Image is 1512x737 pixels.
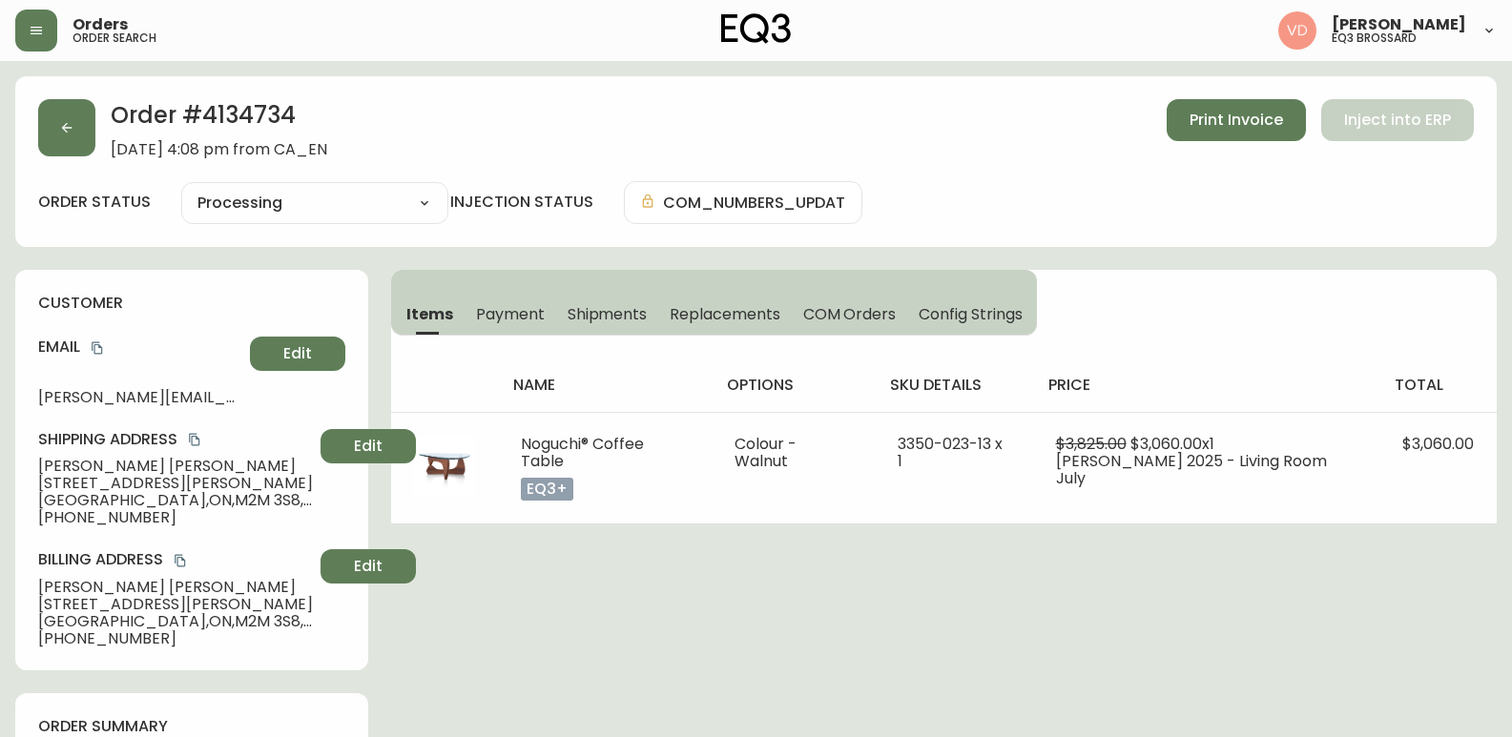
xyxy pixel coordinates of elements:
span: [DATE] 4:08 pm from CA_EN [111,141,327,158]
span: [STREET_ADDRESS][PERSON_NAME] [38,596,313,613]
span: $3,825.00 [1056,433,1127,455]
h4: Shipping Address [38,429,313,450]
button: copy [185,430,204,449]
span: Edit [354,436,383,457]
span: [PERSON_NAME][EMAIL_ADDRESS][DOMAIN_NAME] [38,389,242,406]
h4: injection status [450,192,593,213]
li: Colour - Walnut [735,436,852,470]
h4: price [1048,375,1364,396]
span: $3,060.00 [1402,433,1474,455]
span: [PHONE_NUMBER] [38,509,313,526]
img: fc8457a3-2feb-4a1e-83bd-ffc3092eaa6f.jpg [414,436,475,497]
span: $3,060.00 x 1 [1130,433,1214,455]
button: Edit [250,337,345,371]
h4: Billing Address [38,549,313,570]
h4: sku details [890,375,1017,396]
span: Shipments [568,304,648,324]
span: Items [406,304,453,324]
h4: total [1395,375,1481,396]
button: Edit [321,549,416,583]
img: 34cbe8de67806989076631741e6a7c6b [1278,11,1316,50]
button: copy [88,338,107,358]
span: Edit [354,556,383,577]
h5: eq3 brossard [1332,32,1417,44]
span: [STREET_ADDRESS][PERSON_NAME] [38,475,313,492]
span: [PERSON_NAME] [PERSON_NAME] [38,458,313,475]
span: [PERSON_NAME] [PERSON_NAME] [38,579,313,596]
span: Replacements [670,304,779,324]
span: Noguchi® Coffee Table [521,433,644,472]
h4: options [727,375,860,396]
h2: Order # 4134734 [111,99,327,141]
button: copy [171,551,190,570]
p: eq3+ [521,478,573,501]
button: Edit [321,429,416,463]
span: [PERSON_NAME] [1332,17,1466,32]
span: Print Invoice [1190,110,1283,131]
span: Config Strings [919,304,1022,324]
button: Print Invoice [1167,99,1306,141]
span: Orders [72,17,128,32]
img: logo [721,13,792,44]
h5: order search [72,32,156,44]
span: [GEOGRAPHIC_DATA] , ON , M2M 3S8 , CA [38,613,313,630]
span: [GEOGRAPHIC_DATA] , ON , M2M 3S8 , CA [38,492,313,509]
span: [PHONE_NUMBER] [38,630,313,647]
label: order status [38,192,151,213]
h4: name [513,375,696,396]
h4: order summary [38,716,345,737]
span: Payment [476,304,545,324]
span: [PERSON_NAME] 2025 - Living Room July [1056,450,1327,489]
span: COM Orders [803,304,897,324]
h4: Email [38,337,242,358]
span: Edit [283,343,312,364]
span: 3350-023-13 x 1 [898,433,1003,472]
h4: customer [38,293,345,314]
